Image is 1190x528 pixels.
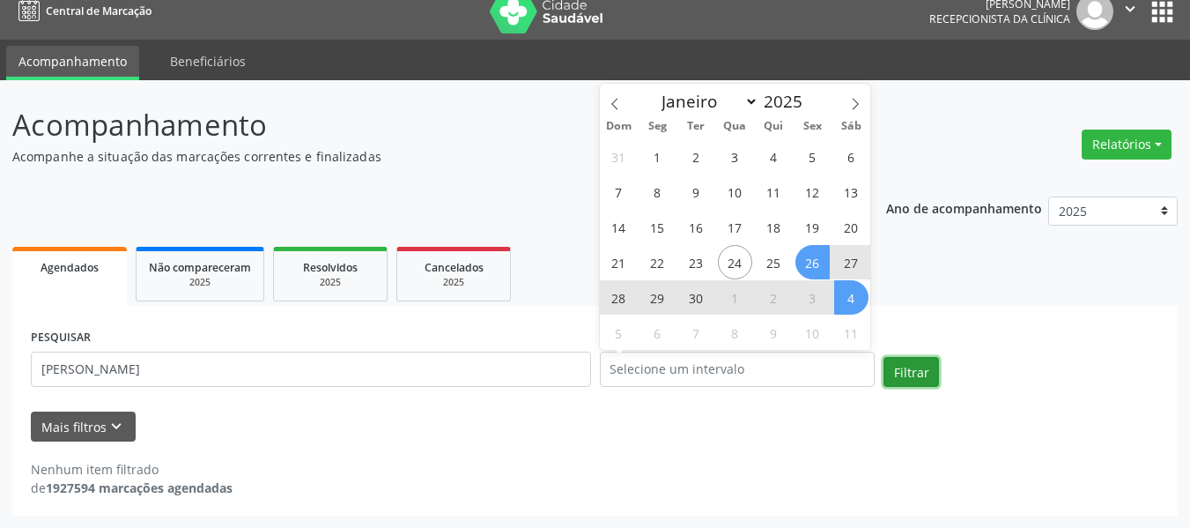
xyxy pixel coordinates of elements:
span: Setembro 4, 2025 [757,139,791,174]
span: Outubro 11, 2025 [834,316,868,350]
span: Outubro 1, 2025 [718,280,752,315]
button: Mais filtroskeyboard_arrow_down [31,412,136,442]
span: Outubro 3, 2025 [795,280,830,315]
span: Setembro 27, 2025 [834,245,868,279]
a: Acompanhamento [6,46,139,80]
span: Outubro 7, 2025 [679,316,713,350]
span: Ter [676,121,715,132]
span: Setembro 24, 2025 [718,245,752,279]
span: Seg [638,121,676,132]
div: 2025 [410,276,498,289]
span: Setembro 11, 2025 [757,175,791,209]
span: Setembro 8, 2025 [640,175,675,209]
div: Nenhum item filtrado [31,460,233,479]
span: Setembro 20, 2025 [834,210,868,244]
span: Setembro 30, 2025 [679,280,713,315]
span: Não compareceram [149,260,251,275]
span: Setembro 18, 2025 [757,210,791,244]
span: Outubro 9, 2025 [757,316,791,350]
span: Agendados [41,260,99,275]
span: Qui [754,121,793,132]
div: 2025 [149,276,251,289]
input: Year [758,90,817,113]
span: Setembro 5, 2025 [795,139,830,174]
input: Selecione um intervalo [600,352,876,387]
span: Setembro 15, 2025 [640,210,675,244]
span: Central de Marcação [46,4,152,19]
span: Setembro 22, 2025 [640,245,675,279]
strong: 1927594 marcações agendadas [46,480,233,496]
a: Beneficiários [158,46,258,77]
span: Resolvidos [303,260,358,275]
p: Acompanhamento [12,103,828,147]
span: Setembro 2, 2025 [679,139,713,174]
span: Setembro 29, 2025 [640,280,675,315]
span: Sex [793,121,832,132]
span: Setembro 1, 2025 [640,139,675,174]
span: Recepcionista da clínica [929,11,1070,26]
span: Setembro 13, 2025 [834,175,868,209]
p: Ano de acompanhamento [886,197,1042,219]
i: keyboard_arrow_down [107,417,126,436]
span: Setembro 9, 2025 [679,175,713,209]
span: Qua [715,121,754,132]
span: Setembro 10, 2025 [718,175,752,209]
span: Outubro 6, 2025 [640,316,675,350]
button: Filtrar [883,357,939,387]
span: Setembro 28, 2025 [602,280,636,315]
div: 2025 [286,276,374,289]
div: de [31,479,233,497]
span: Outubro 5, 2025 [602,316,636,350]
span: Setembro 3, 2025 [718,139,752,174]
span: Setembro 26, 2025 [795,245,830,279]
span: Setembro 14, 2025 [602,210,636,244]
span: Dom [600,121,639,132]
span: Setembro 23, 2025 [679,245,713,279]
span: Setembro 6, 2025 [834,139,868,174]
p: Acompanhe a situação das marcações correntes e finalizadas [12,147,828,166]
span: Outubro 4, 2025 [834,280,868,315]
label: PESQUISAR [31,324,91,352]
span: Setembro 19, 2025 [795,210,830,244]
button: Relatórios [1082,130,1172,160]
span: Setembro 21, 2025 [602,245,636,279]
span: Setembro 16, 2025 [679,210,713,244]
span: Setembro 17, 2025 [718,210,752,244]
span: Agosto 31, 2025 [602,139,636,174]
span: Setembro 12, 2025 [795,175,830,209]
span: Outubro 8, 2025 [718,316,752,350]
span: Setembro 25, 2025 [757,245,791,279]
input: Nome, código do beneficiário ou CPF [31,352,591,387]
span: Cancelados [425,260,484,275]
span: Outubro 10, 2025 [795,316,830,350]
span: Setembro 7, 2025 [602,175,636,209]
select: Month [654,89,759,114]
span: Sáb [832,121,870,132]
span: Outubro 2, 2025 [757,280,791,315]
